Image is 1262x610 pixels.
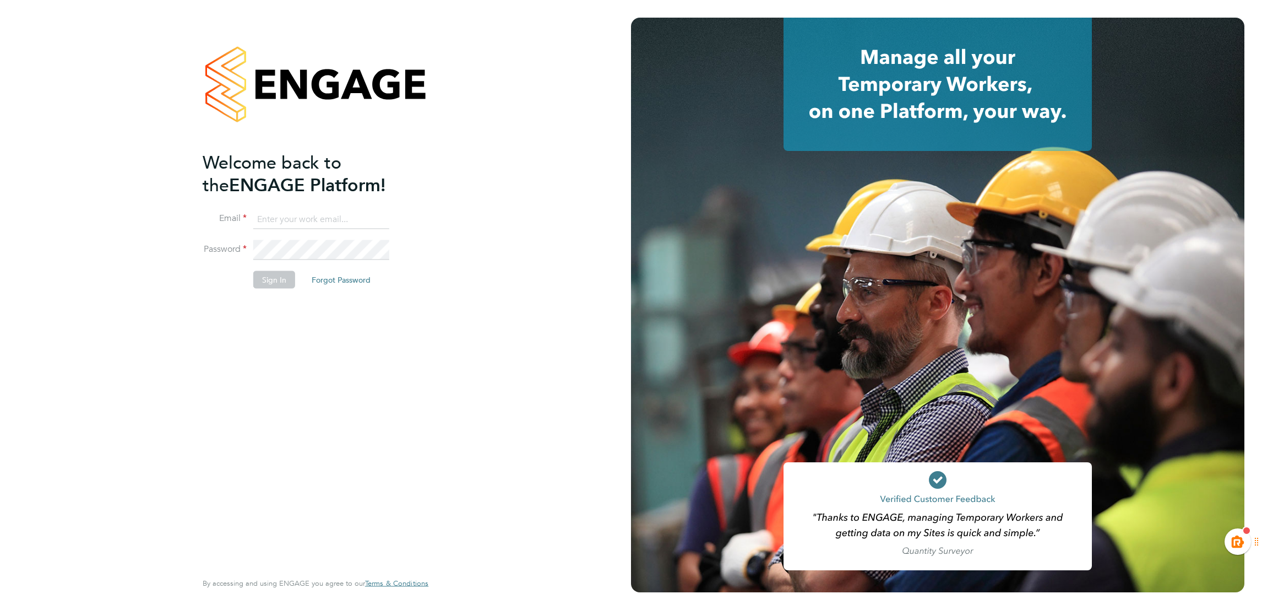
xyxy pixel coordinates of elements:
label: Email [203,213,247,224]
label: Password [203,244,247,255]
button: Forgot Password [303,271,379,289]
h2: ENGAGE Platform! [203,151,417,196]
input: Enter your work email... [253,209,389,229]
span: Welcome back to the [203,152,341,196]
span: Terms & Conditions [365,579,428,588]
a: Terms & Conditions [365,579,428,588]
span: By accessing and using ENGAGE you agree to our [203,579,428,588]
button: Sign In [253,271,295,289]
